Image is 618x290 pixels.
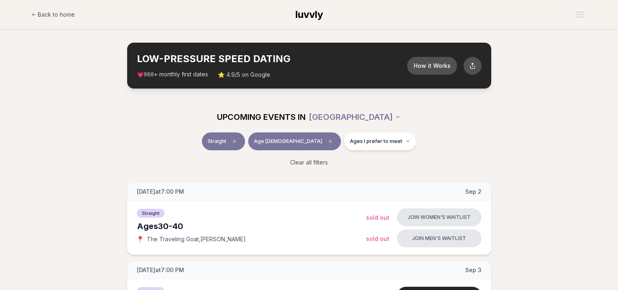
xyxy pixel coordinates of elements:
button: Join men's waitlist [397,229,481,247]
div: Ages 30-40 [137,221,366,232]
button: [GEOGRAPHIC_DATA] [309,108,401,126]
span: Sold Out [366,214,389,221]
span: Straight [137,209,165,218]
span: 💗 + monthly first dates [137,70,208,79]
button: StraightClear event type filter [202,132,245,150]
span: [DATE] at 7:00 PM [137,188,184,196]
span: Ages I prefer to meet [350,138,402,145]
a: Back to home [31,6,75,23]
button: Clear all filters [285,154,333,171]
span: ⭐ 4.9/5 on Google [218,71,270,79]
span: [DATE] at 7:00 PM [137,266,184,274]
span: Clear age [325,136,335,146]
button: Ages I prefer to meet [344,132,416,150]
span: Clear event type filter [230,136,239,146]
button: Age [DEMOGRAPHIC_DATA]Clear age [248,132,341,150]
span: luvvly [295,9,323,20]
button: How it Works [407,57,457,75]
span: Straight [208,138,226,145]
span: UPCOMING EVENTS IN [217,111,306,123]
span: The Traveling Goat , [PERSON_NAME] [147,235,246,243]
span: Sep 3 [465,266,481,274]
a: luvvly [295,8,323,21]
h2: LOW-PRESSURE SPEED DATING [137,52,407,65]
span: Sold Out [366,235,389,242]
span: 📍 [137,236,143,242]
span: 960 [144,71,154,78]
button: Open menu [572,9,587,21]
button: Join women's waitlist [397,208,481,226]
span: Back to home [38,11,75,19]
span: Sep 2 [465,188,481,196]
span: Age [DEMOGRAPHIC_DATA] [254,138,322,145]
